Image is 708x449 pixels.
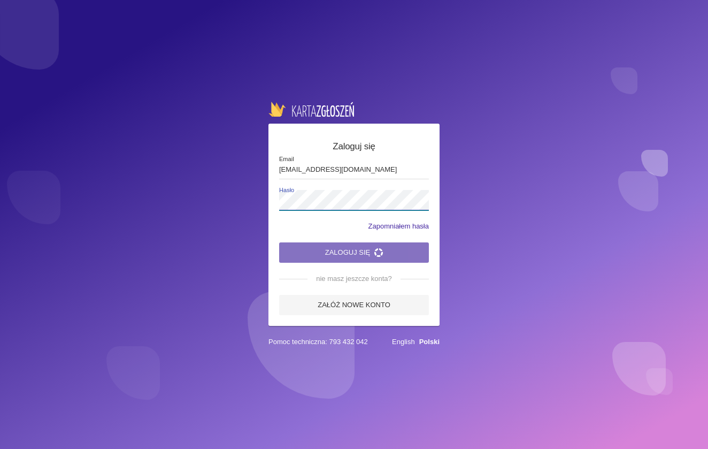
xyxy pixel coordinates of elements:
button: Zaloguj się [279,242,429,263]
img: logo-karta.png [268,102,354,117]
input: Email [279,159,429,179]
a: Zapomniałem hasła [368,221,429,232]
span: nie masz jeszcze konta? [307,273,401,284]
h5: Zaloguj się [279,140,429,154]
span: Email [279,155,435,164]
a: Polski [419,338,440,346]
input: Hasło [279,190,429,210]
span: Hasło [279,186,435,195]
span: Pomoc techniczna: 793 432 042 [268,337,368,347]
a: English [392,338,415,346]
a: Załóż nowe konto [279,295,429,315]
